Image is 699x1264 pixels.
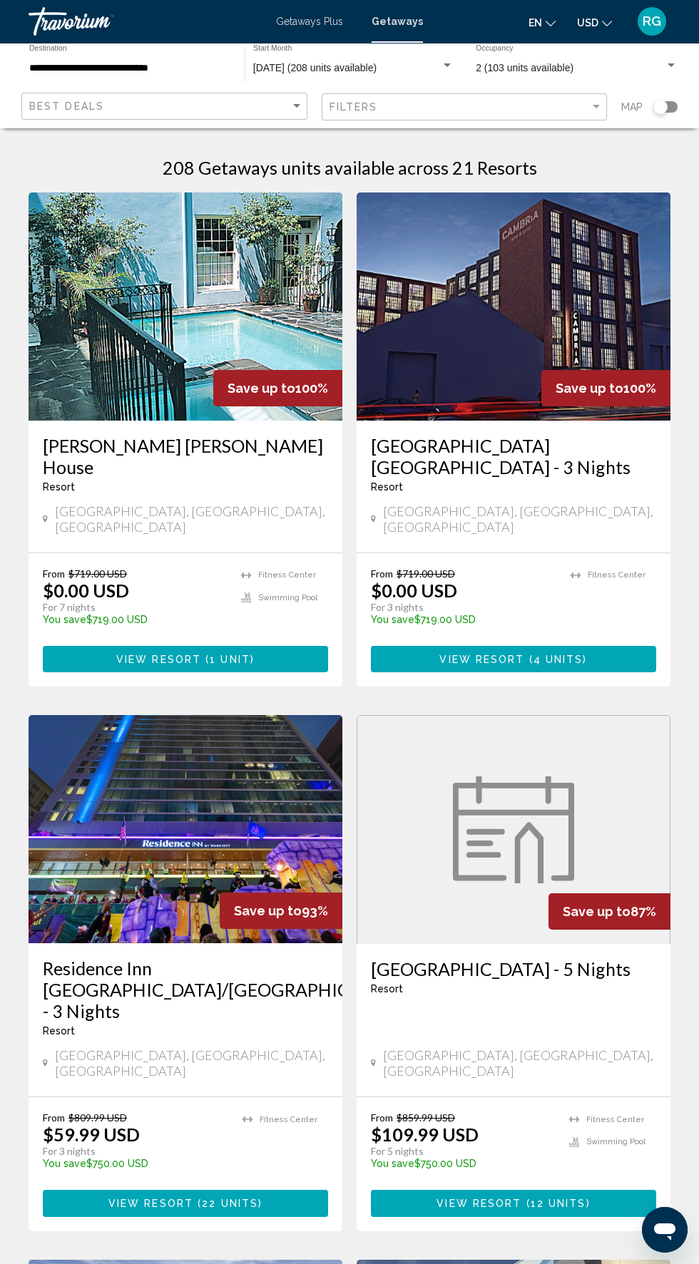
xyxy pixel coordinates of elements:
[210,654,250,665] span: 1 unit
[577,12,612,33] button: Change currency
[642,1207,688,1253] iframe: Button to launch messaging window
[371,1158,414,1169] span: You save
[371,1190,656,1216] button: View Resort(12 units)
[234,903,302,918] span: Save up to
[68,567,127,580] span: $719.00 USD
[29,715,342,943] img: RP77E01X.jpg
[397,1111,455,1124] span: $859.99 USD
[371,614,556,625] p: $719.00 USD
[322,93,608,122] button: Filter
[541,370,670,406] div: 100%
[529,17,542,29] span: en
[371,614,414,625] span: You save
[521,1198,590,1210] span: ( )
[220,893,342,929] div: 93%
[43,1158,86,1169] span: You save
[193,1198,262,1210] span: ( )
[43,646,328,672] button: View Resort(1 unit)
[43,435,328,478] a: [PERSON_NAME] [PERSON_NAME] House
[549,893,670,930] div: 87%
[372,16,423,27] a: Getaways
[556,381,623,396] span: Save up to
[621,97,643,117] span: Map
[357,192,670,421] img: RY49E01X.jpg
[29,192,342,421] img: 3289O01X.jpg
[371,481,403,493] span: Resort
[276,16,343,27] a: Getaways Plus
[437,1198,521,1210] span: View Resort
[43,580,129,601] p: $0.00 USD
[43,1190,328,1216] button: View Resort(22 units)
[371,1124,479,1145] p: $109.99 USD
[260,1115,317,1124] span: Fitness Center
[371,580,457,601] p: $0.00 USD
[43,1025,75,1037] span: Resort
[55,1047,328,1079] span: [GEOGRAPHIC_DATA], [GEOGRAPHIC_DATA], [GEOGRAPHIC_DATA]
[201,654,255,665] span: ( )
[43,567,65,580] span: From
[371,1145,555,1158] p: For 5 nights
[371,567,393,580] span: From
[397,567,455,580] span: $719.00 USD
[643,14,661,29] span: RG
[371,435,656,478] a: [GEOGRAPHIC_DATA] [GEOGRAPHIC_DATA] - 3 Nights
[588,570,646,580] span: Fitness Center
[330,101,378,113] span: Filters
[439,654,524,665] span: View Resort
[476,62,573,73] span: 2 (103 units available)
[43,1158,228,1169] p: $750.00 USD
[29,7,262,36] a: Travorium
[43,614,86,625] span: You save
[29,101,104,112] span: Best Deals
[586,1137,646,1146] span: Swimming Pool
[577,17,598,29] span: USD
[563,904,631,919] span: Save up to
[163,157,537,178] h1: 208 Getaways units available across 21 Resorts
[258,593,317,602] span: Swimming Pool
[258,570,316,580] span: Fitness Center
[371,601,556,614] p: For 3 nights
[371,958,656,980] a: [GEOGRAPHIC_DATA] - 5 Nights
[371,646,656,672] button: View Resort(4 units)
[43,614,227,625] p: $719.00 USD
[633,6,670,36] button: User Menu
[116,654,201,665] span: View Resort
[383,503,656,535] span: [GEOGRAPHIC_DATA], [GEOGRAPHIC_DATA], [GEOGRAPHIC_DATA]
[228,381,295,396] span: Save up to
[68,1111,127,1124] span: $809.99 USD
[383,1047,656,1079] span: [GEOGRAPHIC_DATA], [GEOGRAPHIC_DATA], [GEOGRAPHIC_DATA]
[108,1198,193,1210] span: View Resort
[43,1145,228,1158] p: For 3 nights
[55,503,328,535] span: [GEOGRAPHIC_DATA], [GEOGRAPHIC_DATA], [GEOGRAPHIC_DATA]
[534,654,583,665] span: 4 units
[531,1198,586,1210] span: 12 units
[43,1111,65,1124] span: From
[586,1115,644,1124] span: Fitness Center
[43,957,328,1022] a: Residence Inn [GEOGRAPHIC_DATA]/[GEOGRAPHIC_DATA] - 3 Nights
[202,1198,258,1210] span: 22 units
[43,601,227,614] p: For 7 nights
[43,1124,140,1145] p: $59.99 USD
[213,370,342,406] div: 100%
[525,654,588,665] span: ( )
[253,62,377,73] span: [DATE] (208 units available)
[529,12,556,33] button: Change language
[371,1111,393,1124] span: From
[371,1158,555,1169] p: $750.00 USD
[453,776,574,883] img: week.svg
[371,983,403,995] span: Resort
[43,481,75,493] span: Resort
[29,101,303,113] mat-select: Sort by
